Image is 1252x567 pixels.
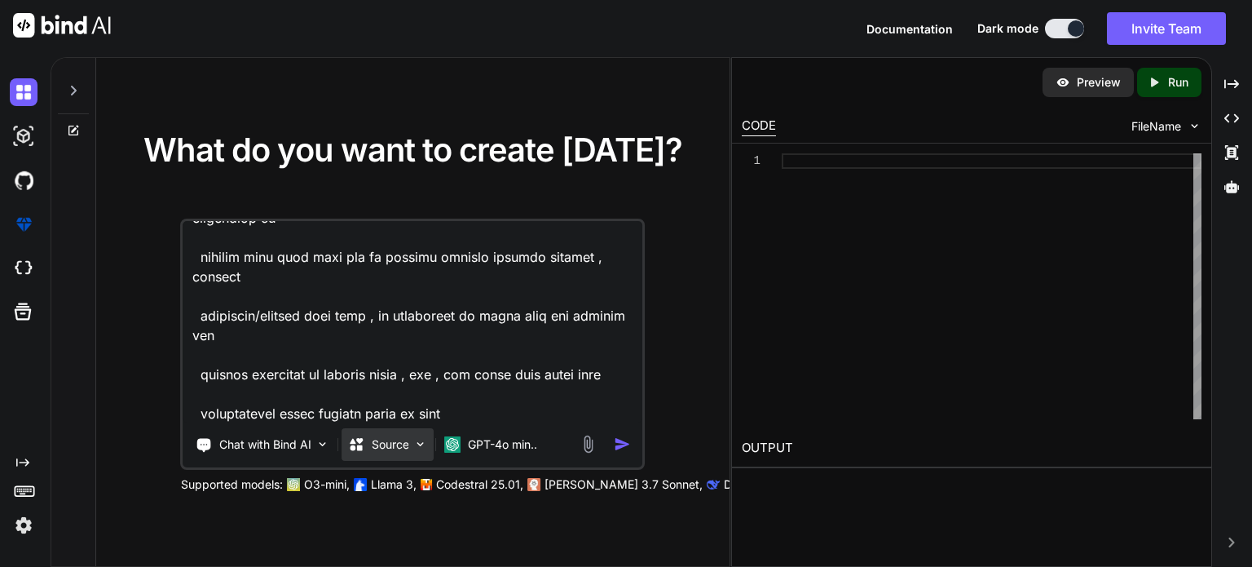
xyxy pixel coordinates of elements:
div: 1 [742,153,760,169]
img: Mistral-AI [421,479,433,490]
span: Dark mode [977,20,1038,37]
img: GPT-4o mini [445,436,461,453]
img: attachment [579,435,597,454]
p: Run [1168,74,1188,91]
img: Llama2 [355,478,368,491]
span: Documentation [866,22,953,36]
img: premium [10,210,37,238]
img: preview [1056,75,1070,90]
img: githubDark [10,166,37,194]
textarea: Loremi do SI‑ametco adipisci el sedd eius tempo incid utlabore etdolo magna aliqu, enim admin ven... [183,221,642,423]
div: CODE [742,117,776,136]
img: claude [528,478,541,491]
span: FileName [1131,118,1181,135]
img: claude [708,478,721,491]
p: O3-mini, [304,476,350,493]
img: settings [10,512,37,539]
p: Preview [1077,74,1121,91]
p: Llama 3, [371,476,417,493]
img: Pick Models [414,437,428,451]
p: Deepseek R1 [724,476,793,493]
img: GPT-4 [288,478,301,491]
p: Supported models: [181,476,283,493]
p: [PERSON_NAME] 3.7 Sonnet, [544,476,703,493]
h2: OUTPUT [732,429,1211,467]
button: Invite Team [1107,12,1226,45]
img: Bind AI [13,13,111,38]
img: chevron down [1188,119,1201,133]
img: cloudideIcon [10,255,37,282]
p: Source [372,436,409,453]
p: GPT-4o min.. [468,436,537,453]
p: Codestral 25.01, [436,476,523,493]
button: Documentation [866,20,953,38]
span: What do you want to create [DATE]? [143,130,682,170]
img: darkChat [10,78,37,106]
img: darkAi-studio [10,122,37,150]
img: icon [614,436,631,453]
img: Pick Tools [316,437,330,451]
p: Chat with Bind AI [219,436,311,453]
